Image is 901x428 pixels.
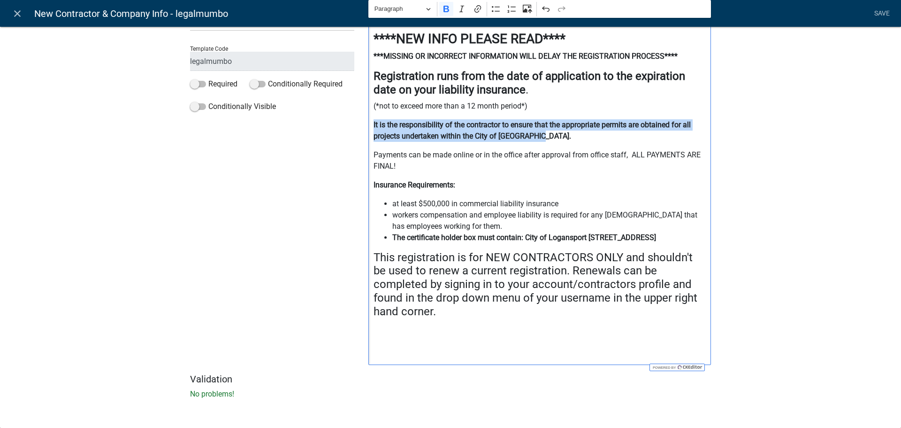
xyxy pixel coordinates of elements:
[870,5,893,23] a: Save
[190,78,237,90] label: Required
[652,366,676,370] span: Powered by
[374,149,706,172] p: Payments can be made online or in the office after approval from office staff, ALL PAYMENTS ARE F...
[374,120,691,140] strong: It is the responsibility of the contractor to ensure that the appropriate permits are obtained fo...
[190,389,711,400] p: No problems!
[12,8,23,19] i: close
[374,3,423,15] span: Paragraph
[374,251,706,319] h4: This registration is for NEW CONTRACTORS ONLY and shouldn't be used to renew a current registrati...
[392,198,706,210] span: at least $500,000 in commercial liability insurance
[250,78,343,90] label: Conditionally Required
[374,70,685,96] strong: Registration runs from the date of application to the expiration date on your liability insurance
[190,374,711,385] h5: Validation
[392,210,706,232] span: workers compensation and employee liability is required for any [DEMOGRAPHIC_DATA] that has emplo...
[374,180,455,189] strong: Insurance Requirements:
[190,101,276,112] label: Conditionally Visible
[370,2,435,16] button: Paragraph, Heading
[374,70,706,97] h4: .
[374,101,706,112] p: (*not to exceed more than a 12 month period*)
[392,233,656,242] strong: The certificate holder box must contain: City of Logansport [STREET_ADDRESS]
[374,52,678,61] strong: ***MISSING OR INCORRECT INFORMATION WILL DELAY THE REGISTRATION PROCESS****
[34,4,228,23] span: New Contractor & Company Info - legalmumbo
